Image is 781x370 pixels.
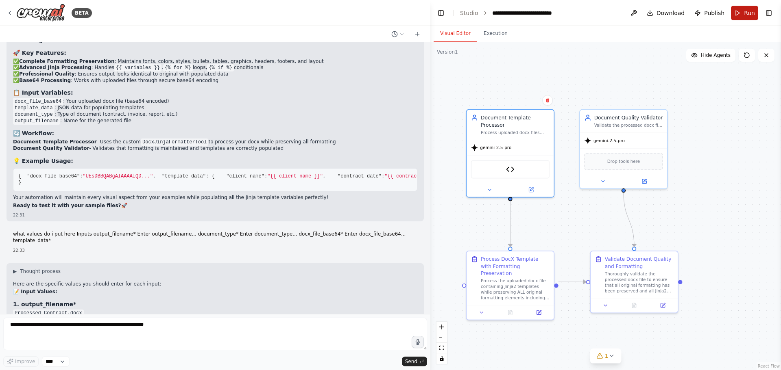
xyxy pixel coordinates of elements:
[466,251,554,320] div: Process DocX Template with Formatting PreservationProcess the uploaded docx file containing Jinja...
[206,173,215,179] span: : {
[481,278,550,301] div: Process the uploaded docx file containing Jinja2 templates while preserving ALL original formatti...
[13,71,417,78] li: ✅ : Ensures output looks identical to original with populated data
[477,25,514,42] button: Execution
[323,173,326,179] span: ,
[13,195,417,201] p: Your automation will maintain every visual aspect from your examples while populating all the Jin...
[507,194,514,247] g: Edge from 8aef91f1-ae6a-44af-af6b-01f6f26a545c to 5a51dc15-3cdd-4b3f-ba23-f44e6a4b7630
[744,9,755,17] span: Run
[3,356,39,367] button: Improve
[13,139,417,145] li: - Uses the custom to process your docx while preserving all formatting
[267,173,323,179] span: "{{ client_name }}"
[384,173,446,179] span: "{{ contract_date }}"
[13,158,73,164] strong: 💡 Example Usage:
[13,268,17,275] span: ▶
[480,145,511,151] span: gemini-2.5-pro
[18,173,21,179] span: {
[436,353,447,364] button: toggle interactivity
[13,203,417,209] p: 🚀
[593,138,625,143] span: gemini-2.5-pro
[542,95,553,106] button: Delete node
[338,173,382,179] span: "contract_date"
[731,6,758,20] button: Run
[19,65,92,70] strong: Advanced Jinja Processing
[435,7,447,19] button: Hide left sidebar
[763,7,774,19] button: Show right sidebar
[511,186,551,194] button: Open in side panel
[114,64,161,71] code: {{ variables }}
[436,332,447,343] button: zoom out
[13,212,417,218] div: 22:31
[527,308,551,317] button: Open in side panel
[605,271,674,294] div: Thoroughly validate the processed docx file to ensure that all original formatting has been prese...
[264,173,267,179] span: :
[558,278,586,285] g: Edge from 5a51dc15-3cdd-4b3f-ba23-f44e6a4b7630 to f2468e45-4642-495d-91f5-e48b23630e83
[388,29,408,39] button: Switch to previous chat
[19,71,75,77] strong: Professional Quality
[163,64,193,71] code: {% for %}
[207,64,234,71] code: {% if %}
[13,231,417,244] p: what values do i put here Inputs output_filename* Enter output_filename... document_type* Enter d...
[460,10,478,16] a: Studio
[650,301,675,310] button: Open in side panel
[13,289,57,294] strong: 📝 Input Values:
[13,268,61,275] button: ▶Thought process
[594,123,663,128] div: Validate the processed docx file to ensure all formatting is preserved and Jinja templates are co...
[579,109,668,189] div: Document Quality ValidatorValidate the processed docx file to ensure all formatting is preserved ...
[481,114,550,128] div: Document Template Processor
[13,145,417,152] li: - Validates that formatting is maintained and templates are correctly populated
[436,322,447,332] button: zoom in
[15,358,35,365] span: Improve
[13,105,417,111] li: : JSON data for populating templates
[13,301,73,307] strong: 1. output_filename
[495,308,525,317] button: No output available
[13,65,417,71] li: ✅ : Handles , loops, conditionals
[594,114,663,121] div: Document Quality Validator
[604,352,608,360] span: 1
[13,58,417,65] li: ✅ : Maintains fonts, colors, styles, bullets, tables, graphics, headers, footers, and layout
[434,25,477,42] button: Visual Editor
[20,268,61,275] span: Thought process
[460,9,572,17] nav: breadcrumb
[13,50,66,56] strong: 🚀 Key Features:
[162,173,206,179] span: "template_data"
[19,58,114,64] strong: Complete Formatting Preservation
[758,364,780,368] a: React Flow attribution
[13,89,73,96] strong: 📋 Input Variables:
[701,52,731,58] span: Hide Agents
[590,251,678,313] div: Validate Document Quality and FormattingThoroughly validate the processed docx file to ensure tha...
[436,322,447,364] div: React Flow controls
[27,173,80,179] span: "docx_file_base64"
[412,336,424,348] button: Click to speak your automation idea
[13,98,63,105] code: docx_file_base64
[644,6,688,20] button: Download
[411,29,424,39] button: Start a new chat
[13,139,97,145] strong: Document Template Processor
[506,165,515,173] img: Docx Jinja Formatter
[83,173,153,179] span: "UEsDBBQABgAIAAAAIQD..."
[18,180,21,186] span: }
[16,4,65,22] img: Logo
[607,158,640,165] span: Drop tools here
[620,193,638,247] g: Edge from 75016d78-3a29-476c-b142-3ef877d0462d to f2468e45-4642-495d-91f5-e48b23630e83
[590,348,621,364] button: 1
[704,9,724,17] span: Publish
[624,177,664,186] button: Open in side panel
[13,281,417,288] p: Here are the specific values you should enter for each input:
[402,357,427,366] button: Send
[686,49,735,62] button: Hide Agents
[691,6,728,20] button: Publish
[405,358,417,365] span: Send
[13,104,55,112] code: template_data
[13,309,84,317] code: Processed_Contract.docx
[436,343,447,353] button: fit view
[466,109,554,198] div: Document Template ProcessorProcess uploaded docx files with Jinja templates while preserving comp...
[13,118,417,124] li: : Name for the generated file
[13,117,60,125] code: output_filename
[226,173,264,179] span: "client_name"
[13,98,417,105] li: : Your uploaded docx file (base64 encoded)
[437,49,458,55] div: Version 1
[657,9,685,17] span: Download
[13,247,417,253] div: 22:33
[153,173,156,179] span: ,
[481,255,550,277] div: Process DocX Template with Formatting Preservation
